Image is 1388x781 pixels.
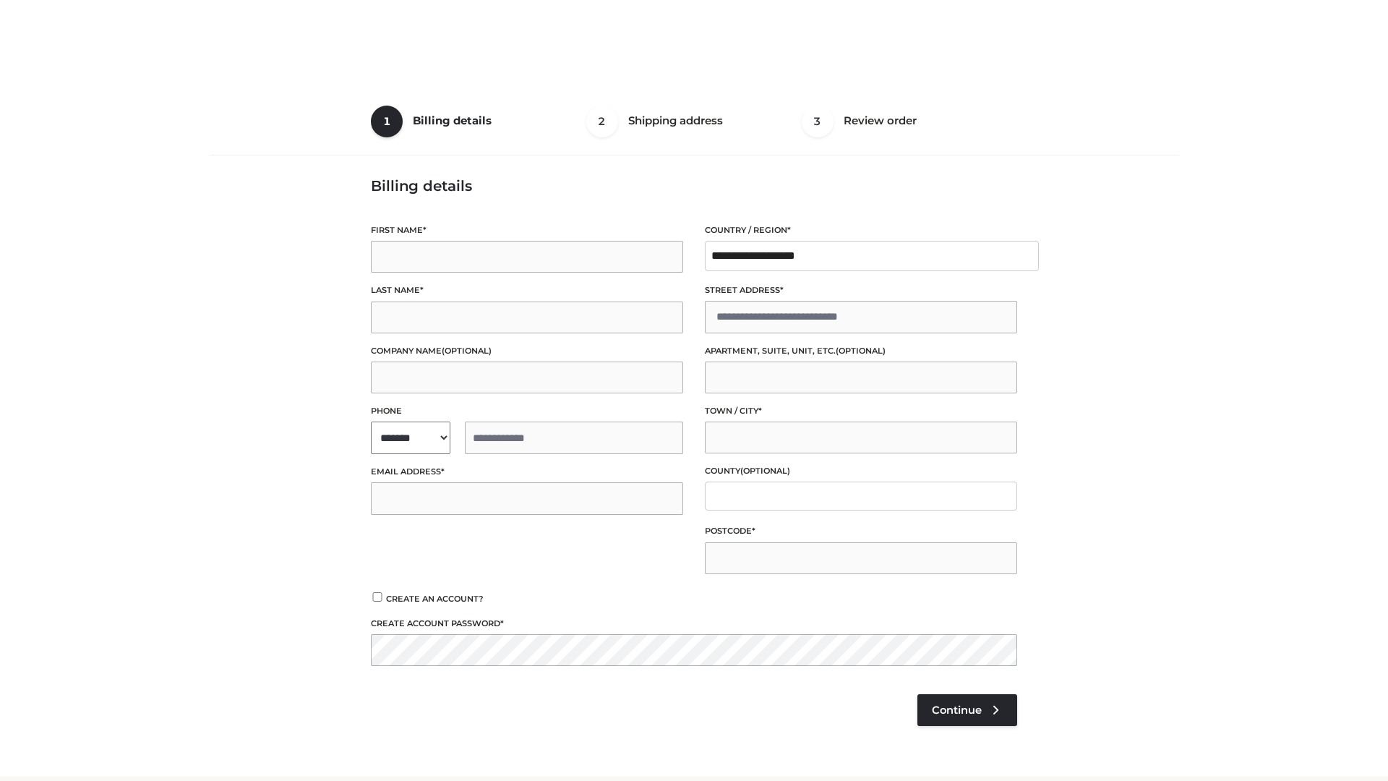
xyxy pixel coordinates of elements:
label: First name [371,223,683,237]
span: (optional) [442,346,492,356]
label: Postcode [705,524,1017,538]
label: Street address [705,283,1017,297]
span: 1 [371,106,403,137]
label: Country / Region [705,223,1017,237]
a: Continue [917,694,1017,726]
label: Last name [371,283,683,297]
span: 2 [586,106,618,137]
label: Create account password [371,617,1017,631]
label: County [705,464,1017,478]
span: Billing details [413,114,492,127]
span: (optional) [836,346,886,356]
input: Create an account? [371,592,384,602]
label: Email address [371,465,683,479]
label: Company name [371,344,683,358]
span: Continue [932,704,982,717]
span: Review order [844,114,917,127]
span: (optional) [740,466,790,476]
label: Apartment, suite, unit, etc. [705,344,1017,358]
label: Phone [371,404,683,418]
span: Create an account? [386,594,484,604]
h3: Billing details [371,177,1017,195]
label: Town / City [705,404,1017,418]
span: 3 [802,106,834,137]
span: Shipping address [628,114,723,127]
